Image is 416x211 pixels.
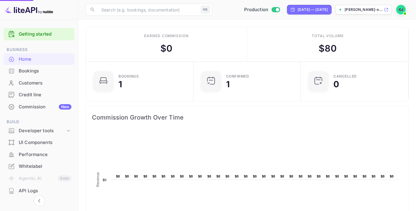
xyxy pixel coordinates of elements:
text: $0 [171,174,175,178]
text: $0 [262,174,266,178]
div: Developer tools [19,127,65,134]
img: LiteAPI logo [5,5,53,14]
div: Developer tools [4,126,74,136]
text: $0 [125,174,129,178]
div: Switch to Sandbox mode [242,6,282,13]
div: UI Components [19,139,71,146]
span: Build [4,119,74,125]
div: Home [19,56,71,63]
a: Performance [4,149,74,160]
div: $ 0 [160,42,172,55]
text: $0 [162,174,165,178]
div: Getting started [4,28,74,40]
div: API Logs [19,187,71,194]
text: $0 [344,174,348,178]
text: $0 [189,174,193,178]
a: Credit line [4,89,74,100]
div: Commission [19,104,71,110]
div: Bookings [118,75,139,78]
text: $0 [308,174,312,178]
span: Commission Growth Over Time [92,113,402,122]
text: $0 [102,178,106,182]
span: Business [4,46,74,53]
div: Customers [19,80,71,87]
button: Collapse navigation [34,195,45,206]
a: Getting started [19,31,71,38]
div: Whitelabel [19,163,71,170]
div: CommissionNew [4,101,74,113]
text: $0 [317,174,321,178]
div: Bookings [19,68,71,75]
text: $0 [390,174,394,178]
text: $0 [244,174,248,178]
a: CommissionNew [4,101,74,112]
div: 1 [118,80,122,88]
div: ⌘K [201,6,210,14]
text: $0 [225,174,229,178]
div: $ 80 [319,42,336,55]
div: Credit line [19,91,71,98]
text: $0 [216,174,220,178]
text: $0 [143,174,147,178]
text: $0 [353,174,357,178]
p: [PERSON_NAME]-e... [345,7,383,12]
div: Bookings [4,65,74,77]
text: $0 [207,174,211,178]
text: $0 [198,174,202,178]
text: $0 [363,174,367,178]
a: API Logs [4,185,74,196]
span: Security [4,203,74,209]
text: $0 [299,174,303,178]
text: $0 [381,174,385,178]
a: Bookings [4,65,74,76]
input: Search (e.g. bookings, documentation) [98,4,198,16]
text: $0 [326,174,330,178]
div: Credit line [4,89,74,101]
text: $0 [271,174,275,178]
text: $0 [235,174,239,178]
text: $0 [153,174,156,178]
div: New [59,104,71,110]
text: $0 [180,174,184,178]
a: Whitelabel [4,161,74,172]
div: 0 [333,80,339,88]
text: $0 [335,174,339,178]
span: Production [244,6,269,13]
div: CANCELLED [333,75,357,78]
div: Performance [19,151,71,158]
div: [DATE] — [DATE] [298,7,328,12]
img: Carla Barrios Juarez [396,5,406,14]
a: Home [4,53,74,65]
text: $0 [116,174,120,178]
a: UI Components [4,137,74,148]
text: $0 [289,174,293,178]
div: Confirmed [226,75,249,78]
div: 1 [226,80,230,88]
div: Whitelabel [4,161,74,172]
text: $0 [372,174,376,178]
div: Earned commission [144,33,189,39]
div: Total volume [312,33,344,39]
a: Customers [4,77,74,88]
text: $0 [280,174,284,178]
div: Customers [4,77,74,89]
text: $0 [253,174,257,178]
div: Home [4,53,74,65]
text: $0 [134,174,138,178]
text: Revenue [96,172,100,187]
